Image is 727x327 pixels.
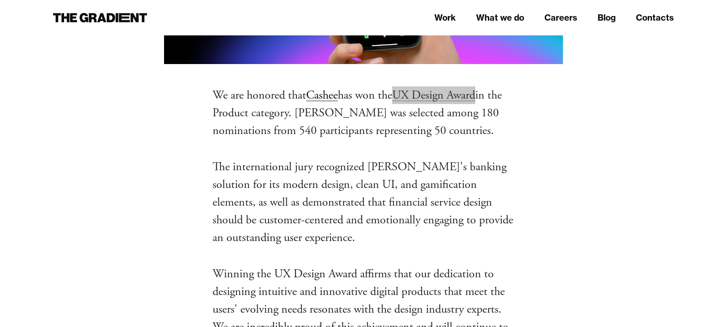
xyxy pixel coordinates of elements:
a: Careers [544,11,577,24]
a: Work [434,11,456,24]
a: Blog [598,11,616,24]
p: The international jury recognized [PERSON_NAME]'s banking solution for its modern design, clean U... [213,158,514,247]
p: We are honored that has won the in the Product category. [PERSON_NAME] was selected among 180 nom... [213,86,514,139]
a: Contacts [636,11,674,24]
a: What we do [476,11,524,24]
a: Cashee [306,88,338,103]
a: UX Design Award [392,88,475,103]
